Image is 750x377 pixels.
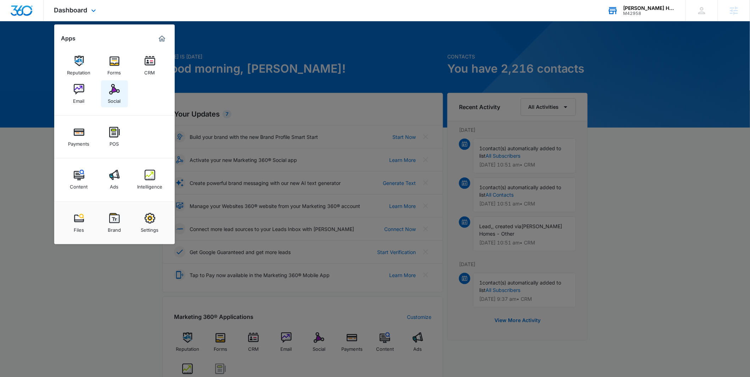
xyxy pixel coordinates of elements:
a: Email [66,80,93,107]
a: Payments [66,123,93,150]
h2: Apps [61,35,76,42]
div: Keywords by Traffic [78,42,119,46]
div: Ads [110,180,119,190]
a: Forms [101,52,128,79]
div: Content [70,180,88,190]
div: account id [623,11,675,16]
div: Intelligence [137,180,162,190]
a: Social [101,80,128,107]
a: Reputation [66,52,93,79]
div: Forms [108,66,121,75]
a: Settings [136,209,163,236]
a: Marketing 360® Dashboard [156,33,168,44]
div: Email [73,95,85,104]
div: Domain: [DOMAIN_NAME] [18,18,78,24]
a: Brand [101,209,128,236]
img: tab_keywords_by_traffic_grey.svg [71,41,76,47]
img: website_grey.svg [11,18,17,24]
div: Brand [108,224,121,233]
div: Domain Overview [27,42,63,46]
div: CRM [145,66,155,75]
a: POS [101,123,128,150]
div: account name [623,5,675,11]
div: v 4.0.25 [20,11,35,17]
div: Files [74,224,84,233]
div: Settings [141,224,159,233]
a: Files [66,209,93,236]
img: tab_domain_overview_orange.svg [19,41,25,47]
a: CRM [136,52,163,79]
a: Intelligence [136,166,163,193]
span: Dashboard [54,6,88,14]
div: Social [108,95,121,104]
img: logo_orange.svg [11,11,17,17]
a: Content [66,166,93,193]
div: Reputation [67,66,91,75]
div: Payments [68,137,90,147]
a: Ads [101,166,128,193]
div: POS [110,137,119,147]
